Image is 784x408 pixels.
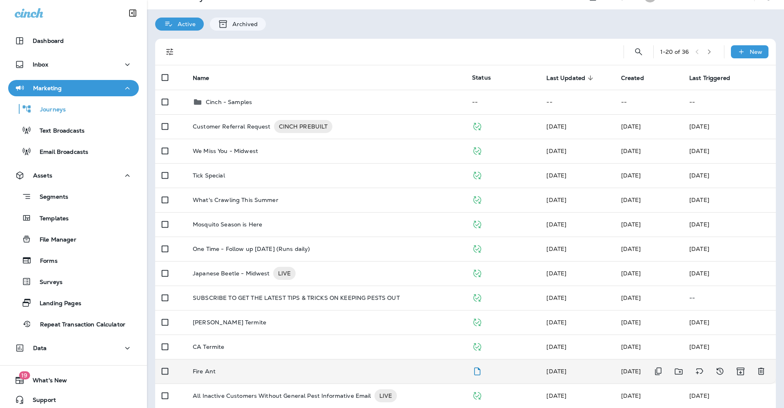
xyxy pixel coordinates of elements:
[193,120,271,133] p: Customer Referral Request
[8,80,139,96] button: Marketing
[32,321,125,329] p: Repeat Transaction Calculator
[683,90,776,114] td: --
[750,49,762,55] p: New
[472,367,482,374] span: Draft
[8,167,139,184] button: Assets
[472,122,482,129] span: Published
[546,221,566,228] span: Caitlyn Wade
[273,269,296,277] span: LIVE
[472,146,482,154] span: Published
[31,236,76,244] p: File Manager
[8,231,139,248] button: File Manager
[472,293,482,301] span: Published
[683,237,776,261] td: [DATE]
[193,197,278,203] p: What's Crawling This Summer
[546,147,566,155] span: Caitlyn Wade
[193,148,258,154] p: We Miss You - Midwest
[33,38,64,44] p: Dashboard
[465,90,540,114] td: --
[472,74,491,81] span: Status
[546,319,566,326] span: Caitlyn Wade
[8,273,139,290] button: Surveys
[274,122,333,131] span: CINCH PREBUILT
[8,56,139,73] button: Inbox
[193,368,216,375] p: Fire Ant
[621,294,641,302] span: Frank Carreno
[546,392,566,399] span: Caitlyn Wade
[8,340,139,356] button: Data
[683,310,776,335] td: [DATE]
[472,391,482,399] span: Published
[691,363,708,380] button: Add tags
[689,295,769,301] p: --
[472,220,482,227] span: Published
[621,196,641,204] span: Caitlyn Wade
[683,188,776,212] td: [DATE]
[193,319,266,326] p: [PERSON_NAME] Termite
[31,215,69,223] p: Templates
[472,269,482,276] span: Published
[31,193,68,202] p: Segments
[670,363,687,380] button: Move to folder
[683,212,776,237] td: [DATE]
[621,245,641,253] span: Frank Carreno
[8,315,139,333] button: Repeat Transaction Calculator
[193,246,310,252] p: One Time - Follow up [DATE] (Runs daily)
[621,74,655,82] span: Created
[8,294,139,311] button: Landing Pages
[8,100,139,118] button: Journeys
[193,267,270,280] p: Japanese Beetle - Midwest
[621,123,641,130] span: Caitlyn Wade
[8,122,139,139] button: Text Broadcasts
[621,172,641,179] span: Caitlyn Wade
[472,171,482,178] span: Published
[19,371,30,379] span: 19
[228,21,258,27] p: Archived
[33,172,52,179] p: Assets
[712,363,728,380] button: View Changelog
[621,319,641,326] span: Caitlyn Wade
[31,300,81,308] p: Landing Pages
[546,368,566,375] span: Jason Munk
[31,149,88,156] p: Email Broadcasts
[546,294,566,302] span: Caitlyn Wade
[683,139,776,163] td: [DATE]
[615,90,683,114] td: --
[273,267,296,280] div: LIVE
[24,377,67,387] span: What's New
[8,188,139,205] button: Segments
[546,123,566,130] span: Jason Munk
[8,209,139,226] button: Templates
[374,389,397,402] div: LIVE
[472,318,482,325] span: Published
[472,342,482,350] span: Published
[546,343,566,350] span: Caitlyn Wade
[546,245,566,253] span: Frank Carreno
[546,74,596,82] span: Last Updated
[630,44,647,60] button: Search Journeys
[193,295,400,301] p: SUBSCRIBE TO GET THE LATEST TIPS & TRICKS ON KEEPING PESTS OUT
[683,114,776,139] td: [DATE]
[621,368,641,375] span: Caitlyn Wade
[472,195,482,203] span: Published
[31,127,85,135] p: Text Broadcasts
[24,397,56,406] span: Support
[753,363,769,380] button: Delete
[683,335,776,359] td: [DATE]
[621,147,641,155] span: Caitlyn Wade
[689,75,730,82] span: Last Triggered
[193,172,225,179] p: Tick Special
[546,270,566,277] span: Jason Munk
[650,363,666,380] button: Duplicate
[472,244,482,252] span: Published
[660,49,689,55] div: 1 - 20 of 36
[683,384,776,408] td: [DATE]
[193,344,224,350] p: CA Termite
[683,163,776,188] td: [DATE]
[540,90,614,114] td: --
[193,221,262,228] p: Mosquito Season is Here
[33,85,62,91] p: Marketing
[8,252,139,269] button: Forms
[33,345,47,351] p: Data
[621,343,641,350] span: Caitlyn Wade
